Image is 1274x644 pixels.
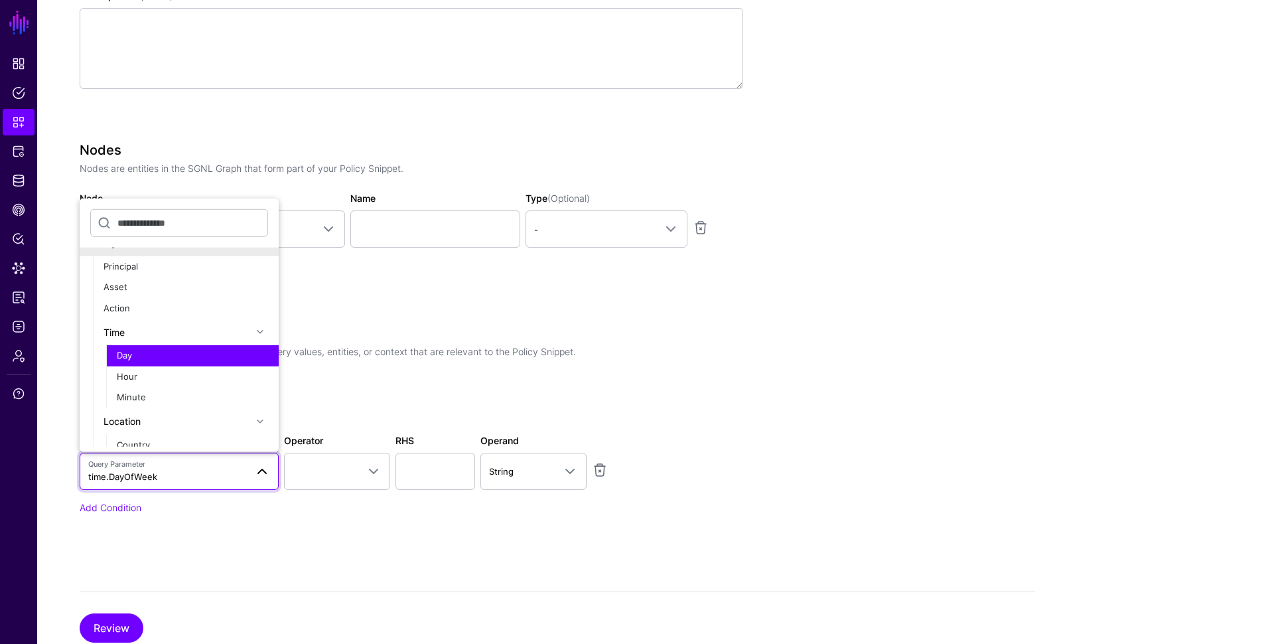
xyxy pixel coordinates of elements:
[3,343,35,369] a: Admin
[106,345,279,366] button: Day
[12,262,25,275] span: Data Lens
[3,167,35,194] a: Identity Data Fabric
[104,414,252,428] div: Location
[88,459,246,470] span: Query Parameter
[3,197,35,223] a: CAEP Hub
[90,236,252,250] div: Query Parameters
[12,57,25,70] span: Dashboard
[3,226,35,252] a: Policy Lens
[3,80,35,106] a: Policies
[117,392,146,402] span: Minute
[12,116,25,129] span: Snippets
[106,366,279,387] button: Hour
[3,255,35,282] a: Data Lens
[104,282,127,292] span: Asset
[12,291,25,304] span: Reports
[104,325,252,339] div: Time
[88,471,157,482] span: time.DayOfWeek
[12,387,25,400] span: Support
[534,224,538,235] span: -
[80,142,743,158] h3: Nodes
[80,613,143,643] button: Review
[106,434,279,455] button: Country
[12,320,25,333] span: Logs
[80,345,743,359] p: Conditions help to specify only the specific query values, entities, or context that are relevant...
[117,439,150,449] span: Country
[284,434,323,447] label: Operator
[93,277,279,298] button: Asset
[80,191,103,205] label: Node
[12,203,25,216] span: CAEP Hub
[350,191,376,205] label: Name
[12,349,25,362] span: Admin
[547,193,590,204] span: (Optional)
[12,86,25,100] span: Policies
[12,174,25,187] span: Identity Data Fabric
[3,50,35,77] a: Dashboard
[80,325,743,341] h3: Conditions
[117,370,137,381] span: Hour
[3,138,35,165] a: Protected Systems
[117,350,132,361] span: Day
[489,466,514,477] span: String
[80,502,141,513] a: Add Condition
[106,387,279,408] button: Minute
[8,8,31,37] a: SGNL
[3,313,35,340] a: Logs
[104,302,130,313] span: Action
[526,191,590,205] label: Type
[104,260,138,271] span: Principal
[480,434,519,447] label: Operand
[80,161,743,175] p: Nodes are entities in the SGNL Graph that form part of your Policy Snippet.
[93,297,279,319] button: Action
[3,284,35,311] a: Reports
[395,434,414,447] label: RHS
[3,109,35,135] a: Snippets
[12,232,25,246] span: Policy Lens
[12,145,25,158] span: Protected Systems
[93,256,279,277] button: Principal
